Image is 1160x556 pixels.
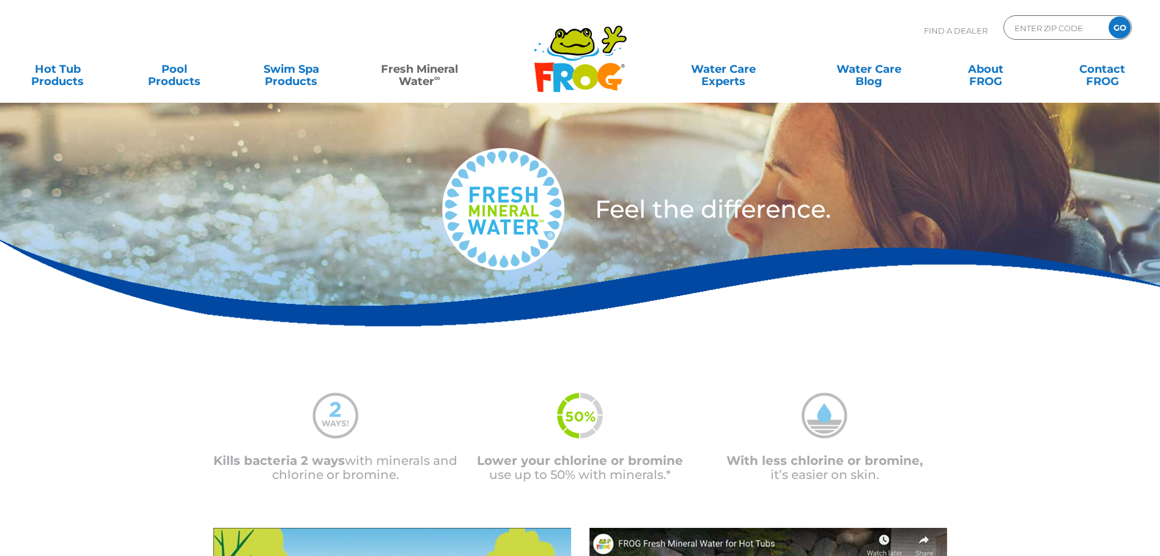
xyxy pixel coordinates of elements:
a: Water CareExperts [650,57,797,81]
span: With less chlorine or bromine, [726,453,923,468]
a: ContactFROG [1057,57,1148,81]
a: Hot TubProducts [12,57,103,81]
a: PoolProducts [129,57,220,81]
p: Find A Dealer [924,15,988,46]
a: Swim SpaProducts [246,57,337,81]
img: mineral-water-less-chlorine [802,393,848,439]
span: Lower your chlorine or bromine [477,453,683,468]
input: Zip Code Form [1013,19,1096,37]
img: fresh-mineral-water-logo-medium [442,148,564,270]
input: GO [1109,17,1131,39]
p: it’s easier on skin. [703,454,947,482]
a: Fresh MineralWater∞ [363,57,476,81]
span: Kills bacteria 2 ways [213,453,345,468]
img: mineral-water-2-ways [312,393,358,439]
sup: ∞ [434,73,440,83]
a: Water CareBlog [823,57,914,81]
h3: Feel the difference. [595,197,1063,221]
a: AboutFROG [940,57,1031,81]
p: use up to 50% with minerals.* [458,454,703,482]
img: fmw-50percent-icon [557,393,603,439]
p: with minerals and chlorine or bromine. [213,454,458,482]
